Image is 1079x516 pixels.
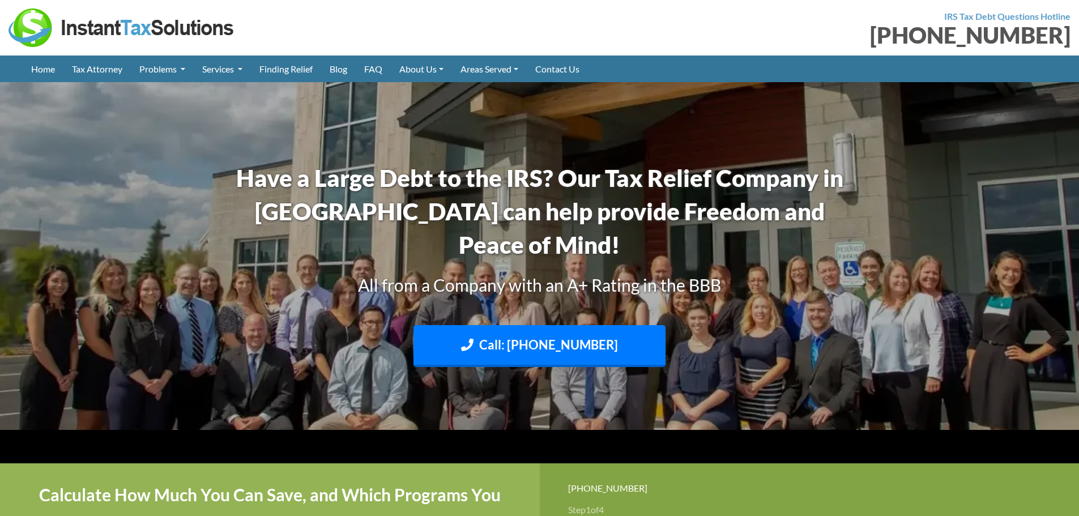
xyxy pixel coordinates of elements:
span: 4 [599,504,604,515]
img: Instant Tax Solutions Logo [8,8,235,47]
a: Call: [PHONE_NUMBER] [413,325,666,368]
a: Finding Relief [251,56,321,82]
a: Contact Us [527,56,588,82]
a: Blog [321,56,356,82]
a: Services [194,56,251,82]
div: [PHONE_NUMBER] [548,24,1071,46]
a: About Us [391,56,452,82]
a: Instant Tax Solutions Logo [8,21,235,32]
strong: IRS Tax Debt Questions Hotline [944,11,1071,22]
div: [PHONE_NUMBER] [568,480,1051,496]
a: Tax Attorney [63,56,131,82]
h3: Step of [568,505,1051,514]
a: Problems [131,56,194,82]
a: Areas Served [452,56,527,82]
h1: Have a Large Debt to the IRS? Our Tax Relief Company in [GEOGRAPHIC_DATA] can help provide Freedo... [225,161,854,261]
a: Home [23,56,63,82]
span: 1 [586,504,591,515]
h3: All from a Company with an A+ Rating in the BBB [225,273,854,297]
a: FAQ [356,56,391,82]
